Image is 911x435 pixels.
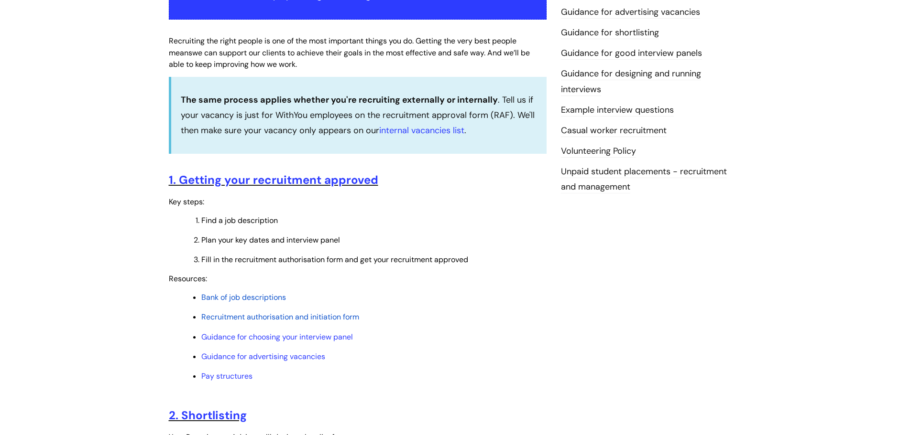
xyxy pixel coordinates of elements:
[201,235,340,245] span: Plan your key dates and interview panel
[561,47,702,60] a: Guidance for good interview panels
[169,408,247,423] a: 2. Shortlisting
[181,94,498,106] strong: The same process applies whether you're recruiting externally or internally
[561,27,659,39] a: Guidance for shortlisting
[169,48,530,70] span: we can support our clients to achieve their goals in the most effective and safe way. And we’ll b...
[561,6,700,19] a: Guidance for advertising vacancies
[379,125,464,136] a: internal vacancies list
[561,125,667,137] a: Casual worker recruitment
[169,172,378,187] a: 1. Getting your recruitment approved
[201,371,252,381] a: Pay structures
[169,274,207,284] span: Resources:
[561,145,636,158] a: Volunteering Policy
[201,292,286,302] a: Bank of job descriptions
[201,215,278,225] span: Find a job description
[201,351,325,361] a: Guidance for advertising vacancies
[181,92,537,138] p: . Tell us if your vacancy is just for WithYou employees on the recruitment approval form (RAF). W...
[561,104,674,117] a: Example interview questions
[561,68,701,95] a: Guidance for designing and running interviews
[201,312,359,322] a: Recruitment authorisation and initiation form
[561,166,727,193] a: Unpaid student placements - recruitment and management
[169,197,204,207] span: Key steps:
[201,255,468,265] span: Fill in the recruitment authorisation form and get your recruitment approved
[169,36,516,58] span: Recruiting the right people is one of the most important things you do. Getting the very best peo...
[201,332,353,342] a: Guidance for choosing your interview panel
